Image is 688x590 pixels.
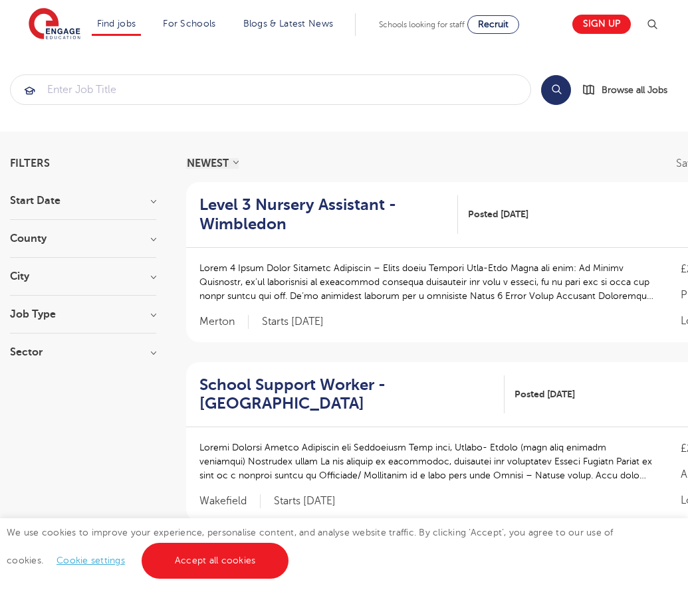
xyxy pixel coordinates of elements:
[10,74,531,105] div: Submit
[97,19,136,29] a: Find jobs
[468,207,528,221] span: Posted [DATE]
[10,309,156,320] h3: Job Type
[274,494,336,508] p: Starts [DATE]
[379,20,465,29] span: Schools looking for staff
[262,315,324,329] p: Starts [DATE]
[142,543,289,579] a: Accept all cookies
[243,19,334,29] a: Blogs & Latest News
[541,75,571,105] button: Search
[199,375,494,414] h2: School Support Worker - [GEOGRAPHIC_DATA]
[602,82,667,98] span: Browse all Jobs
[57,555,125,565] a: Cookie settings
[199,315,249,329] span: Merton
[515,387,575,401] span: Posted [DATE]
[199,195,458,234] a: Level 3 Nursery Assistant - Wimbledon
[10,233,156,244] h3: County
[467,15,519,34] a: Recruit
[199,195,447,234] h2: Level 3 Nursery Assistant - Wimbledon
[29,8,80,41] img: Engage Education
[199,375,505,414] a: School Support Worker - [GEOGRAPHIC_DATA]
[10,271,156,282] h3: City
[199,441,654,482] p: Loremi Dolorsi Ametco Adipiscin eli Seddoeiusm Temp inci, Utlabo- Etdolo (magn aliq enimadm venia...
[199,494,261,508] span: Wakefield
[582,82,678,98] a: Browse all Jobs
[10,195,156,206] h3: Start Date
[11,75,530,104] input: Submit
[163,19,215,29] a: For Schools
[478,19,509,29] span: Recruit
[10,158,50,169] span: Filters
[199,261,654,303] p: Lorem 4 Ipsum Dolor Sitametc Adipiscin – Elits doeiu Tempori Utla-Etdo Magna ali enim: Ad Minimv ...
[10,347,156,357] h3: Sector
[7,528,614,565] span: We use cookies to improve your experience, personalise content, and analyse website traffic. By c...
[572,15,631,34] a: Sign up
